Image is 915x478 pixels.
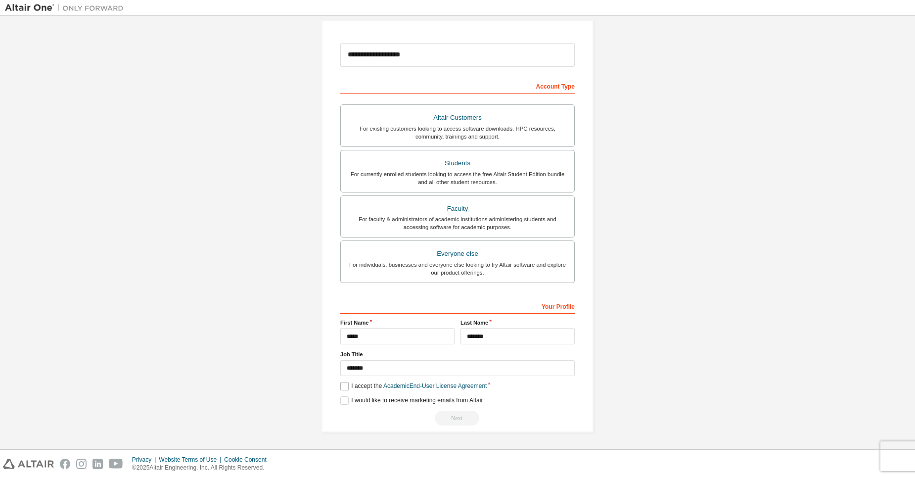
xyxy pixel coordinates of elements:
a: Academic End-User License Agreement [383,382,487,389]
div: Account Type [340,78,575,94]
p: © 2025 Altair Engineering, Inc. All Rights Reserved. [132,464,273,472]
div: Website Terms of Use [159,456,224,464]
div: For currently enrolled students looking to access the free Altair Student Edition bundle and all ... [347,170,568,186]
img: altair_logo.svg [3,459,54,469]
div: Students [347,156,568,170]
img: facebook.svg [60,459,70,469]
img: Altair One [5,3,129,13]
img: linkedin.svg [92,459,103,469]
label: Last Name [460,319,575,327]
img: youtube.svg [109,459,123,469]
div: For faculty & administrators of academic institutions administering students and accessing softwa... [347,215,568,231]
label: Job Title [340,350,575,358]
div: For existing customers looking to access software downloads, HPC resources, community, trainings ... [347,125,568,141]
div: Read and acccept EULA to continue [340,411,575,426]
div: Altair Customers [347,111,568,125]
label: I would like to receive marketing emails from Altair [340,396,483,405]
label: I accept the [340,382,487,390]
div: For individuals, businesses and everyone else looking to try Altair software and explore our prod... [347,261,568,277]
label: First Name [340,319,455,327]
img: instagram.svg [76,459,87,469]
div: Your Profile [340,298,575,314]
div: Cookie Consent [224,456,272,464]
div: Faculty [347,202,568,216]
div: Privacy [132,456,159,464]
div: Everyone else [347,247,568,261]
